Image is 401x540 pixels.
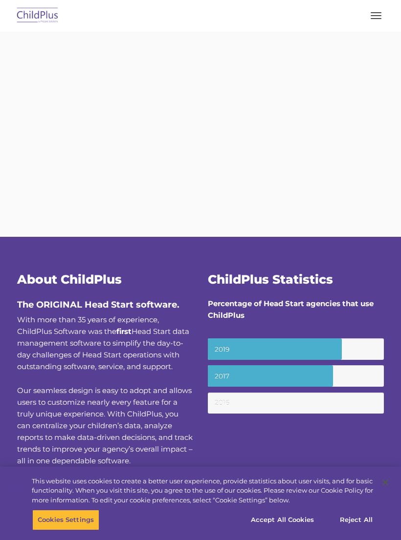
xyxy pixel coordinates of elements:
img: ChildPlus by Procare Solutions [15,4,61,27]
span: With more than 35 years of experience, ChildPlus Software was the Head Start data management soft... [17,315,189,371]
small: 2016 [208,393,384,414]
small: 2019 [208,338,384,360]
span: The ORIGINAL Head Start software. [17,299,179,310]
button: Accept All Cookies [245,510,319,530]
button: Close [375,472,396,493]
div: This website uses cookies to create a better user experience, provide statistics about user visit... [32,477,373,505]
span: Our seamless design is easy to adopt and allows users to customize nearly every feature for a tru... [17,386,193,465]
small: 2017 [208,365,384,387]
button: Reject All [326,510,387,530]
strong: Percentage of Head Start agencies that use ChildPlus [208,299,374,320]
button: Cookies Settings [32,510,99,530]
span: ChildPlus Statistics [208,272,333,287]
b: first [116,327,132,336]
span: About ChildPlus [17,272,122,287]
